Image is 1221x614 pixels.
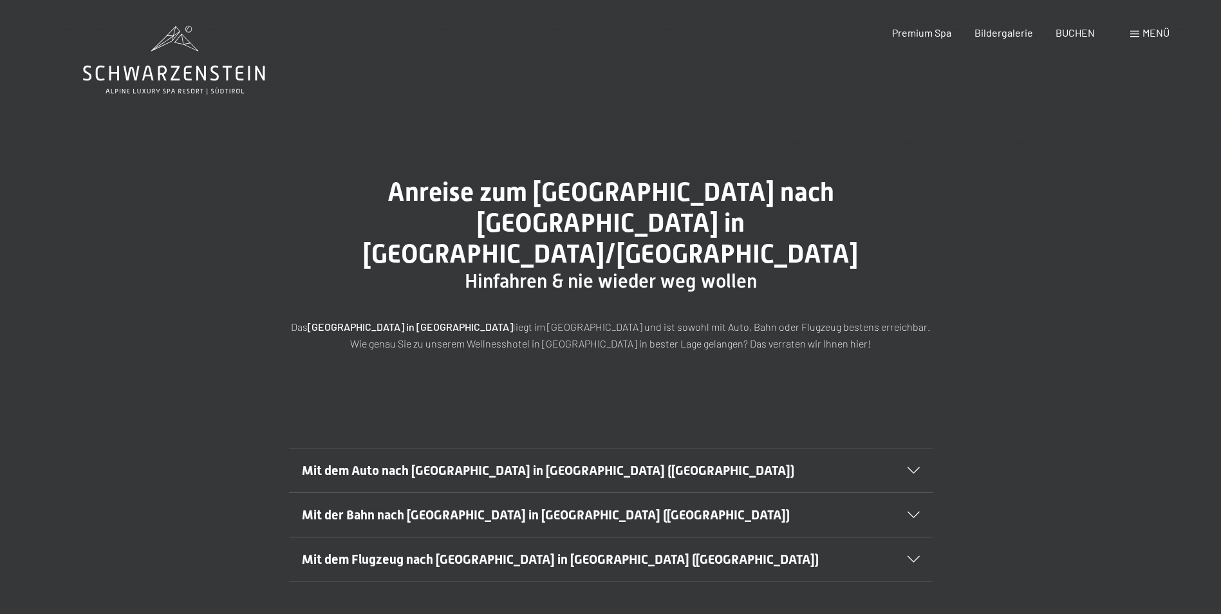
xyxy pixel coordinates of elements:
[302,552,819,567] span: Mit dem Flugzeug nach [GEOGRAPHIC_DATA] in [GEOGRAPHIC_DATA] ([GEOGRAPHIC_DATA])
[465,270,757,292] span: Hinfahren & nie wieder weg wollen
[289,319,933,351] p: Das liegt im [GEOGRAPHIC_DATA] und ist sowohl mit Auto, Bahn oder Flugzeug bestens erreichbar. Wi...
[302,463,794,478] span: Mit dem Auto nach [GEOGRAPHIC_DATA] in [GEOGRAPHIC_DATA] ([GEOGRAPHIC_DATA])
[363,177,858,269] span: Anreise zum [GEOGRAPHIC_DATA] nach [GEOGRAPHIC_DATA] in [GEOGRAPHIC_DATA]/[GEOGRAPHIC_DATA]
[892,26,951,39] a: Premium Spa
[1142,26,1170,39] span: Menü
[302,507,790,523] span: Mit der Bahn nach [GEOGRAPHIC_DATA] in [GEOGRAPHIC_DATA] ([GEOGRAPHIC_DATA])
[308,321,513,333] strong: [GEOGRAPHIC_DATA] in [GEOGRAPHIC_DATA]
[1056,26,1095,39] a: BUCHEN
[974,26,1033,39] a: Bildergalerie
